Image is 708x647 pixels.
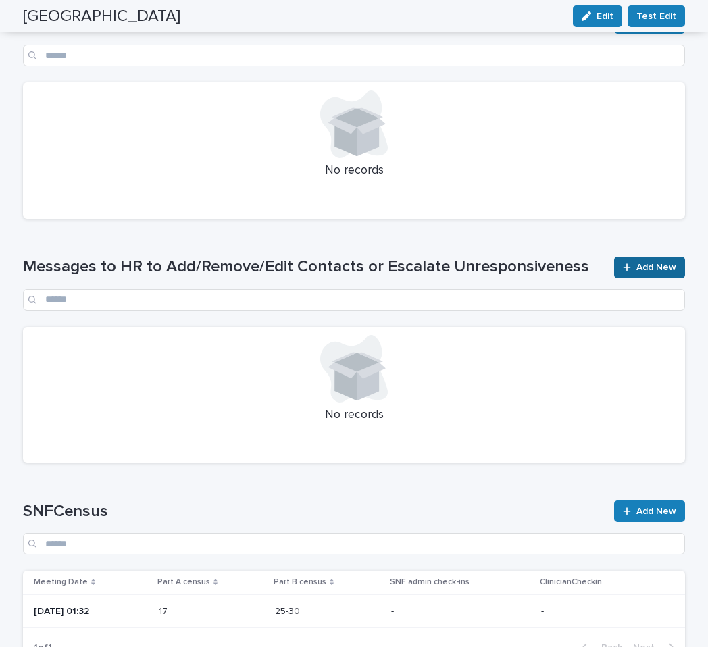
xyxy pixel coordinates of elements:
[23,594,685,628] tr: [DATE] 01:321717 25-3025-30 --
[614,500,685,522] a: Add New
[34,606,148,617] p: [DATE] 01:32
[34,575,88,590] p: Meeting Date
[274,575,326,590] p: Part B census
[23,533,685,554] input: Search
[573,5,622,27] button: Edit
[391,606,530,617] p: -
[390,575,470,590] p: SNF admin check-ins
[23,45,685,66] input: Search
[541,606,663,617] p: -
[275,603,303,617] p: 25-30
[614,257,685,278] a: Add New
[31,408,677,423] p: No records
[157,575,210,590] p: Part A census
[597,11,613,21] span: Edit
[636,507,676,516] span: Add New
[23,257,606,277] h1: Messages to HR to Add/Remove/Edit Contacts or Escalate Unresponsiveness
[636,9,676,23] span: Test Edit
[540,575,602,590] p: ClinicianCheckin
[23,289,685,311] input: Search
[23,502,606,521] h1: SNFCensus
[628,5,685,27] button: Test Edit
[31,163,677,178] p: No records
[23,7,180,26] h2: [GEOGRAPHIC_DATA]
[636,263,676,272] span: Add New
[159,603,170,617] p: 17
